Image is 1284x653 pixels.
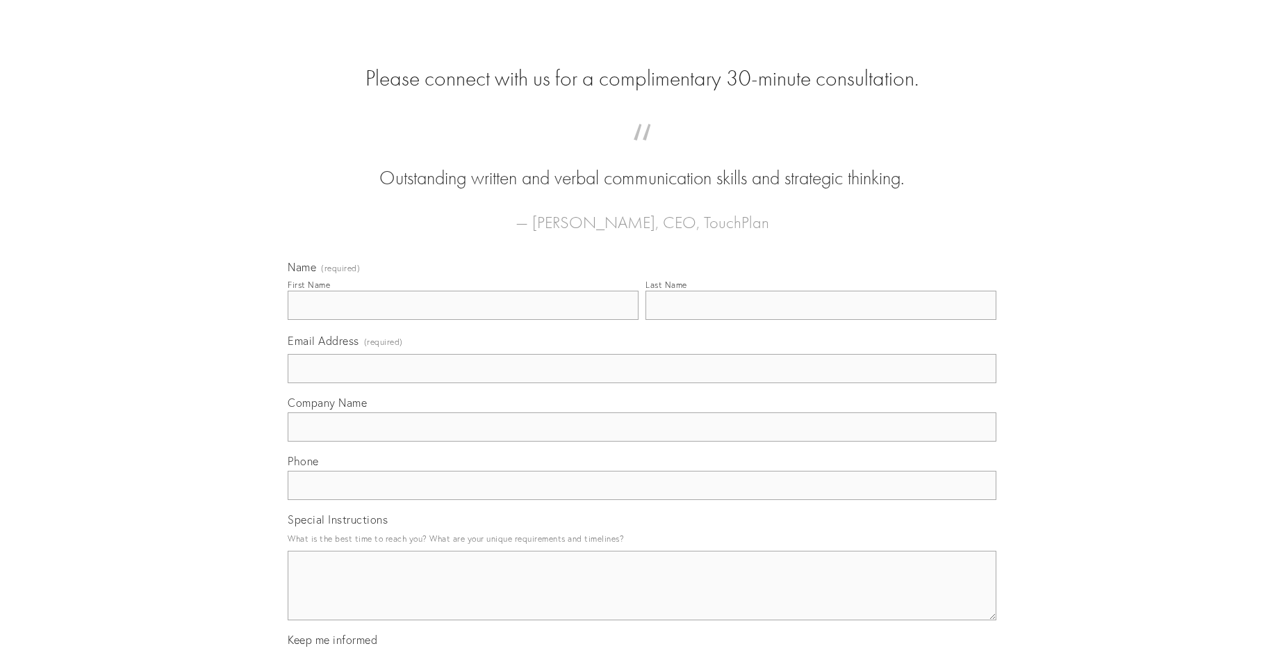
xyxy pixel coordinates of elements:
span: (required) [364,332,403,351]
span: Email Address [288,334,359,348]
blockquote: Outstanding written and verbal communication skills and strategic thinking. [310,138,974,192]
h2: Please connect with us for a complimentary 30-minute consultation. [288,65,996,92]
div: First Name [288,280,330,290]
span: “ [310,138,974,165]
div: Last Name [645,280,687,290]
span: Special Instructions [288,513,388,526]
span: Phone [288,454,319,468]
figcaption: — [PERSON_NAME], CEO, TouchPlan [310,192,974,236]
span: Company Name [288,396,367,410]
span: Keep me informed [288,633,377,647]
span: (required) [321,264,360,273]
p: What is the best time to reach you? What are your unique requirements and timelines? [288,529,996,548]
span: Name [288,260,316,274]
